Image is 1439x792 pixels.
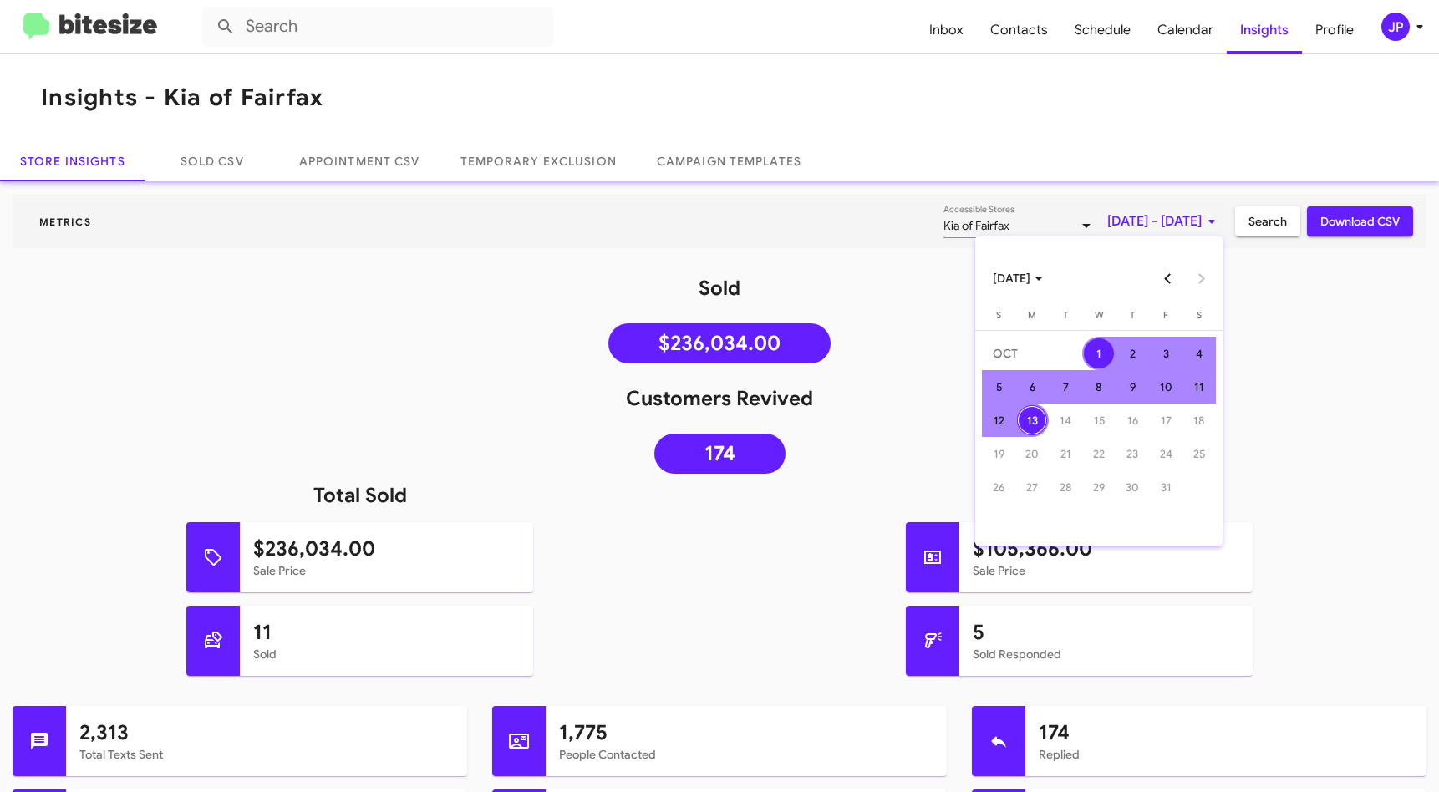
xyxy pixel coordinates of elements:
td: October 9, 2025 [1116,370,1149,404]
div: 12 [984,405,1014,435]
td: October 5, 2025 [982,370,1015,404]
div: 23 [1117,439,1147,469]
td: October 21, 2025 [1049,437,1082,470]
div: 7 [1050,372,1081,402]
td: October 26, 2025 [982,470,1015,504]
div: 14 [1050,405,1081,435]
td: October 1, 2025 [1082,337,1116,370]
td: October 24, 2025 [1149,437,1182,470]
span: [DATE] [993,263,1043,293]
div: 22 [1084,439,1114,469]
td: October 16, 2025 [1116,404,1149,437]
div: 26 [984,472,1014,502]
div: 8 [1084,372,1114,402]
div: 27 [1017,472,1047,502]
th: Tuesday [1049,307,1082,330]
div: 20 [1017,439,1047,469]
div: 15 [1084,405,1114,435]
td: October 23, 2025 [1116,437,1149,470]
td: October 25, 2025 [1182,437,1216,470]
div: 11 [1184,372,1214,402]
td: October 28, 2025 [1049,470,1082,504]
div: 3 [1151,338,1181,368]
td: October 20, 2025 [1015,437,1049,470]
div: 4 [1184,338,1214,368]
button: Choose month and year [979,261,1056,295]
div: 25 [1184,439,1214,469]
td: October 14, 2025 [1049,404,1082,437]
button: Previous month [1152,261,1185,295]
div: 28 [1050,472,1081,502]
td: October 11, 2025 [1182,370,1216,404]
td: October 27, 2025 [1015,470,1049,504]
div: 19 [984,439,1014,469]
td: October 17, 2025 [1149,404,1182,437]
th: Friday [1149,307,1182,330]
div: 21 [1050,439,1081,469]
div: 31 [1151,472,1181,502]
td: October 10, 2025 [1149,370,1182,404]
th: Sunday [982,307,1015,330]
div: 6 [1017,372,1047,402]
th: Wednesday [1082,307,1116,330]
td: October 8, 2025 [1082,370,1116,404]
td: October 2, 2025 [1116,337,1149,370]
div: 30 [1117,472,1147,502]
div: 2 [1117,338,1147,368]
div: 9 [1117,372,1147,402]
td: OCT [982,337,1082,370]
th: Monday [1015,307,1049,330]
div: 24 [1151,439,1181,469]
div: 13 [1017,405,1047,435]
td: October 12, 2025 [982,404,1015,437]
td: October 13, 2025 [1015,404,1049,437]
div: 5 [984,372,1014,402]
div: 10 [1151,372,1181,402]
div: 17 [1151,405,1181,435]
div: 18 [1184,405,1214,435]
td: October 29, 2025 [1082,470,1116,504]
td: October 6, 2025 [1015,370,1049,404]
td: October 18, 2025 [1182,404,1216,437]
td: October 15, 2025 [1082,404,1116,437]
div: 16 [1117,405,1147,435]
th: Thursday [1116,307,1149,330]
div: 29 [1084,472,1114,502]
th: Saturday [1182,307,1216,330]
td: October 3, 2025 [1149,337,1182,370]
button: Next month [1185,261,1218,295]
td: October 30, 2025 [1116,470,1149,504]
td: October 31, 2025 [1149,470,1182,504]
td: October 7, 2025 [1049,370,1082,404]
td: October 4, 2025 [1182,337,1216,370]
div: 1 [1084,338,1114,368]
td: October 19, 2025 [982,437,1015,470]
td: October 22, 2025 [1082,437,1116,470]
